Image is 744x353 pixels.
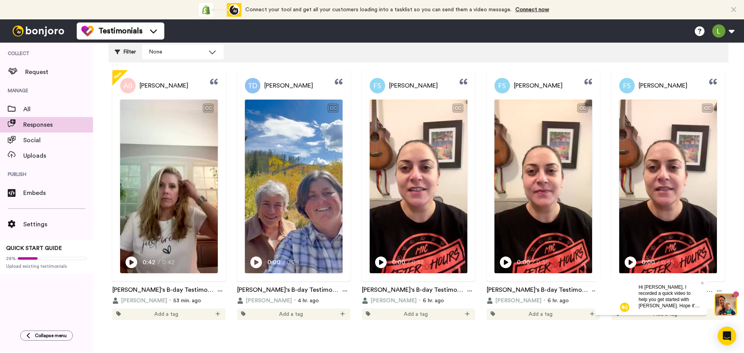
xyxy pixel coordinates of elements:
div: CC [578,104,587,112]
span: [PERSON_NAME] [514,81,563,90]
span: / [282,258,285,267]
img: Profile Picture [370,78,385,93]
span: Add a tag [404,310,428,318]
span: Add a tag [529,310,553,318]
span: 0:52 [412,258,425,267]
a: [PERSON_NAME]'s B-day Testimonials [487,285,589,297]
span: 28% [6,255,16,262]
span: All [23,105,93,114]
span: 0:45 [661,258,675,267]
button: [PERSON_NAME] [237,297,292,305]
img: mute-white.svg [25,25,34,34]
span: 0:00 [642,258,655,267]
button: Collapse menu [20,331,73,341]
span: 0:35 [536,258,550,267]
span: Embeds [23,188,93,198]
button: [PERSON_NAME] [487,297,541,305]
span: Settings [23,220,93,229]
span: New [112,69,124,81]
div: 6 hr. ago [362,297,475,305]
span: 0:24 [287,258,300,267]
img: bj-logo-header-white.svg [9,26,67,36]
img: Profile Picture [120,78,136,93]
span: Uploads [23,151,93,160]
span: Social [23,136,93,145]
span: [PERSON_NAME] [264,81,313,90]
div: 6 hr. ago [487,297,600,305]
a: [PERSON_NAME]'s B-day Testimonials [112,285,215,297]
a: [PERSON_NAME]'s B-day Testimonials [362,285,464,297]
span: Add a tag [154,310,178,318]
div: Open Intercom Messenger [718,327,736,345]
div: Filter [115,45,136,59]
span: 0:42 [143,258,156,267]
div: CC [453,104,463,112]
span: Responses [23,120,93,129]
span: / [657,258,660,267]
span: QUICK START GUIDE [6,246,62,251]
img: Video Thumbnail [619,100,717,273]
span: 0:42 [162,258,176,267]
img: Profile Picture [494,78,510,93]
button: [PERSON_NAME] [362,297,417,305]
div: CC [328,104,338,112]
span: [PERSON_NAME] [389,81,438,90]
span: / [532,258,535,267]
span: 0:00 [267,258,281,267]
div: None [149,48,205,56]
div: animation [199,3,241,17]
button: [PERSON_NAME] [112,297,167,305]
a: Connect now [515,7,549,12]
span: [PERSON_NAME] [246,297,292,305]
span: [PERSON_NAME] [370,297,417,305]
div: 4 hr. ago [237,297,350,305]
span: Collapse menu [35,332,67,339]
img: Video Thumbnail [494,100,592,273]
a: [PERSON_NAME]'s B-day Testimonials [237,285,339,297]
span: / [407,258,410,267]
span: [PERSON_NAME] [495,297,541,305]
span: Add a tag [279,310,303,318]
span: Connect your tool and get all your customers loading into a tasklist so you can send them a video... [245,7,511,12]
img: 5087268b-a063-445d-b3f7-59d8cce3615b-1541509651.jpg [1,2,22,22]
img: tm-color.svg [81,25,94,37]
span: Request [25,67,93,77]
img: Profile Picture [619,78,635,93]
span: 0:00 [392,258,406,267]
span: Hi [PERSON_NAME], I recorded a quick video to help you get started with [PERSON_NAME]. Hope it's ... [43,7,105,37]
div: CC [203,104,213,112]
span: Upload existing testimonials [6,263,87,269]
img: Video Thumbnail [245,100,343,273]
span: / [158,258,160,267]
img: Video Thumbnail [370,100,467,273]
div: CC [703,104,712,112]
span: [PERSON_NAME] [139,81,188,90]
img: Profile Picture [245,78,260,93]
span: 0:00 [517,258,530,267]
span: [PERSON_NAME] [121,297,167,305]
span: [PERSON_NAME] [639,81,687,90]
div: 53 min. ago [112,297,226,305]
span: Testimonials [98,26,143,36]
